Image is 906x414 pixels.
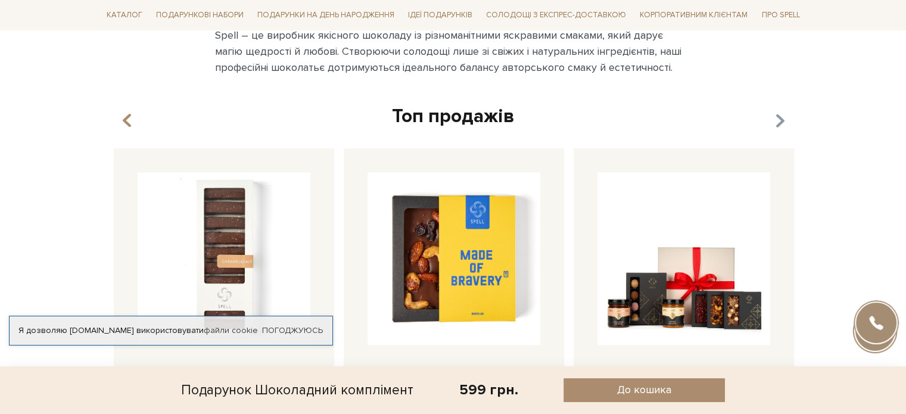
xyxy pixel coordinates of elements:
div: 599 грн. [459,381,518,399]
div: Я дозволяю [DOMAIN_NAME] використовувати [10,325,332,336]
span: Ідеї подарунків [403,6,477,24]
a: Погоджуюсь [262,325,323,336]
span: Про Spell [756,6,804,24]
a: Корпоративним клієнтам [635,5,752,25]
span: Каталог [102,6,147,24]
div: Spell – це виробник якісного шоколаду із різноманітними яскравими смаками, який дарує магію щедро... [215,27,692,76]
button: До кошика [563,378,725,402]
a: Солодощі з експрес-доставкою [481,5,631,25]
div: Подарунок Шоколадний комплімент [181,378,413,402]
span: Подарункові набори [151,6,248,24]
span: Подарунки на День народження [253,6,399,24]
span: До кошика [617,383,671,397]
a: файли cookie [204,325,258,335]
div: Топ продажів [109,104,798,129]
